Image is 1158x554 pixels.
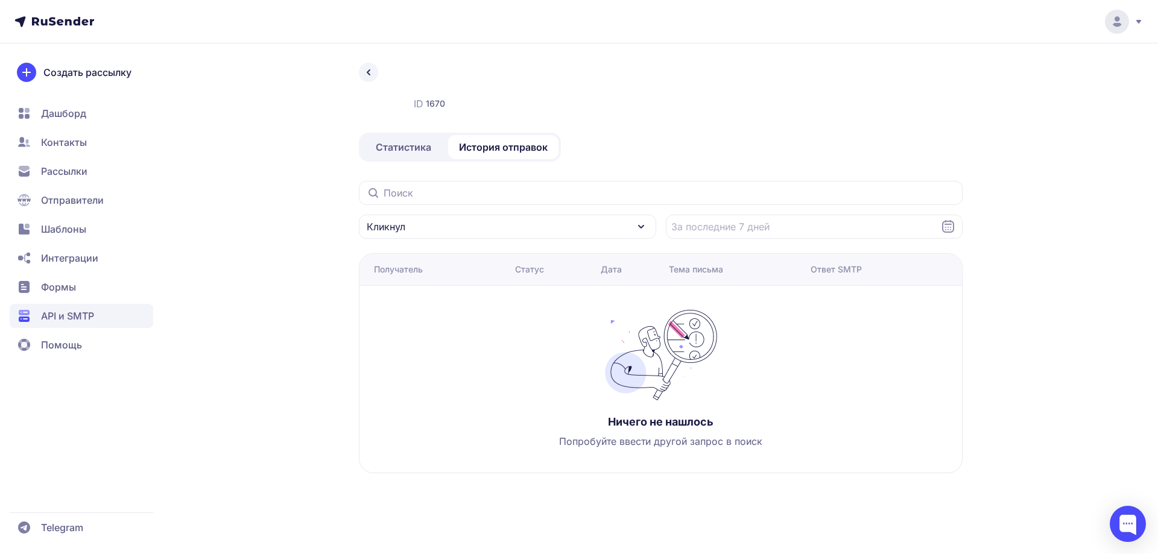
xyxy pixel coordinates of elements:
span: API и SMTP [41,309,94,323]
div: Дата [601,263,622,275]
input: Datepicker input [666,215,963,239]
span: Контакты [41,135,87,150]
img: no_photo [601,310,721,400]
span: Шаблоны [41,222,86,236]
span: Telegram [41,520,83,535]
span: Кликнул [367,219,405,234]
span: Помощь [41,338,82,352]
div: Статус [515,263,544,275]
span: Отправители [41,193,104,207]
span: Попробуйте ввести другой запрос в поиск [559,434,762,449]
h3: Ничего не нашлось [608,415,713,429]
div: Тема письма [669,263,723,275]
div: Получатель [374,263,423,275]
div: ID [414,96,445,111]
a: Статистика [361,135,446,159]
a: История отправок [448,135,558,159]
input: Поиск [359,181,963,205]
span: Статистика [376,140,431,154]
span: Интеграции [41,251,98,265]
span: История отправок [459,140,548,154]
span: Дашборд [41,106,86,121]
span: Создать рассылку [43,65,131,80]
span: 1670 [426,98,445,110]
div: Ответ SMTP [811,263,862,275]
span: Рассылки [41,164,87,178]
a: Telegram [10,515,153,540]
span: Формы [41,280,76,294]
